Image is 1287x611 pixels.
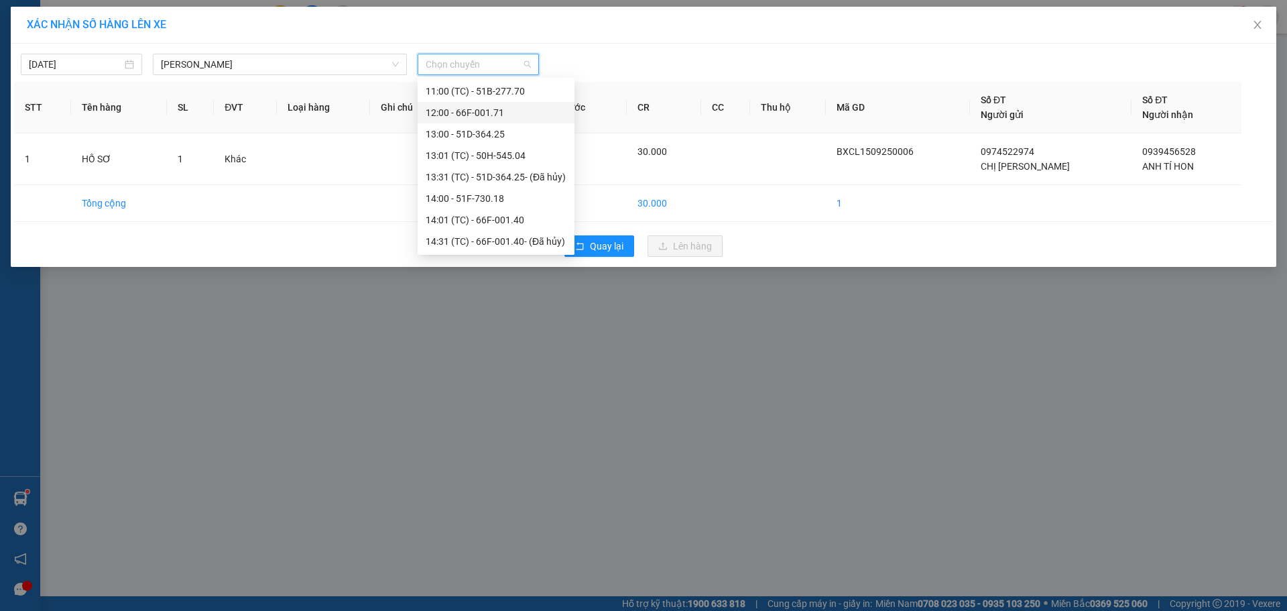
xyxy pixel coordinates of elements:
span: Nhận: [128,11,160,25]
div: [PERSON_NAME] [11,44,119,60]
div: 13:31 (TC) - 51D-364.25 - (Đã hủy) [426,170,566,184]
span: DĐ: [11,86,31,100]
span: Số ĐT [1142,95,1168,105]
div: [GEOGRAPHIC_DATA] [128,11,264,42]
th: Ghi chú [370,82,448,133]
button: Close [1239,7,1276,44]
span: down [391,60,400,68]
th: Mã GD [826,82,970,133]
th: CC [701,82,750,133]
span: CF PHA MÁY CAO TỐC [11,78,101,149]
td: 1 [826,185,970,222]
th: Tên hàng [71,82,167,133]
input: 15/09/2025 [29,57,122,72]
div: 14:01 (TC) - 66F-001.40 [426,213,566,227]
div: CHỊ [PERSON_NAME] [128,42,264,58]
span: Quay lại [590,239,623,254]
td: 30.000 [530,185,627,222]
div: BX [PERSON_NAME] [11,11,119,44]
span: Người nhận [1142,109,1193,120]
th: CR [627,82,701,133]
td: 1 [14,133,71,185]
span: rollback [575,241,585,252]
th: ĐVT [214,82,277,133]
span: BXCL1509250006 [837,146,914,157]
span: XÁC NHẬN SỐ HÀNG LÊN XE [27,18,166,31]
td: HỒ SƠ [71,133,167,185]
span: ANH TÍ HON [1142,161,1194,172]
span: 1 [178,154,183,164]
th: STT [14,82,71,133]
th: Thu hộ [750,82,826,133]
div: 14:31 (TC) - 66F-001.40 - (Đã hủy) [426,234,566,249]
span: close [1252,19,1263,30]
button: rollbackQuay lại [564,235,634,257]
span: 0974522974 [981,146,1034,157]
td: Khác [214,133,277,185]
div: 13:01 (TC) - 50H-545.04 [426,148,566,163]
div: 0908142126 [128,58,264,76]
span: Cao Lãnh - Hồ Chí Minh [161,54,399,74]
span: 0939456528 [1142,146,1196,157]
span: Số ĐT [981,95,1006,105]
th: SL [167,82,214,133]
span: Chọn chuyến [426,54,531,74]
span: Gửi: [11,13,32,27]
td: Tổng cộng [71,185,167,222]
button: uploadLên hàng [648,235,723,257]
div: 14:00 - 51F-730.18 [426,191,566,206]
span: CHỊ [PERSON_NAME] [981,161,1070,172]
th: Loại hàng [277,82,370,133]
div: 13:00 - 51D-364.25 [426,127,566,142]
th: Tổng cước [530,82,627,133]
div: 12:00 - 66F-001.71 [426,105,566,120]
span: 30.000 [637,146,667,157]
div: 11:00 (TC) - 51B-277.70 [426,84,566,99]
td: 30.000 [627,185,701,222]
div: 0902391200 [11,60,119,78]
span: Người gửi [981,109,1024,120]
